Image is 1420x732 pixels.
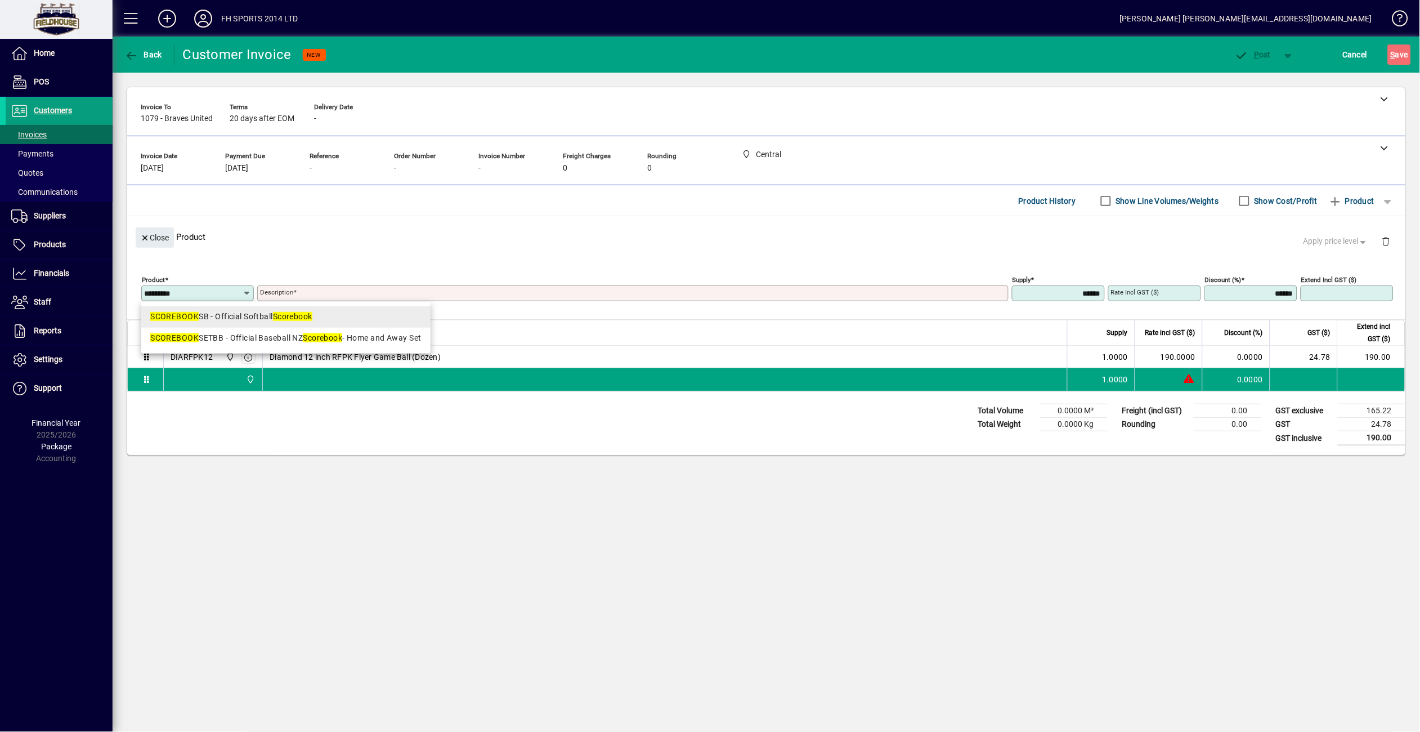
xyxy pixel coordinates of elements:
[1194,418,1261,431] td: 0.00
[6,144,113,163] a: Payments
[1270,431,1338,445] td: GST inclusive
[1194,404,1261,418] td: 0.00
[1388,44,1411,65] button: Save
[34,48,55,57] span: Home
[34,326,61,335] span: Reports
[122,44,165,65] button: Back
[6,288,113,316] a: Staff
[6,163,113,182] a: Quotes
[6,202,113,230] a: Suppliers
[1338,418,1405,431] td: 24.78
[32,418,81,427] span: Financial Year
[1391,46,1408,64] span: ave
[34,240,66,249] span: Products
[1345,320,1391,345] span: Extend incl GST ($)
[11,168,43,177] span: Quotes
[1103,374,1128,385] span: 1.0000
[6,260,113,288] a: Financials
[270,351,441,363] span: Diamond 12 inch RFPK Flyer Game Ball (Dozen)
[1270,404,1338,418] td: GST exclusive
[171,351,213,363] div: DIARFPK12
[34,77,49,86] span: POS
[394,164,396,173] span: -
[1040,404,1108,418] td: 0.0000 M³
[1340,44,1370,65] button: Cancel
[6,39,113,68] a: Home
[1103,351,1128,363] span: 1.0000
[183,46,292,64] div: Customer Invoice
[1270,418,1338,431] td: GST
[1373,227,1400,255] button: Delete
[133,232,177,242] app-page-header-button: Close
[303,333,342,342] em: Scorebook
[243,373,256,386] span: Central
[150,312,199,321] em: SCOREBOOK
[563,164,567,173] span: 0
[1383,2,1406,39] a: Knowledge Base
[141,328,430,349] mat-option: SCOREBOOKSETBB - Official Baseball NZ Scorebook - Home and Away Set
[647,164,652,173] span: 0
[6,317,113,345] a: Reports
[973,418,1040,431] td: Total Weight
[150,333,199,342] em: SCOREBOOK
[1235,50,1271,59] span: ost
[314,114,316,123] span: -
[185,8,221,29] button: Profile
[1229,44,1277,65] button: Post
[1145,327,1195,339] span: Rate incl GST ($)
[1119,10,1372,28] div: [PERSON_NAME] [PERSON_NAME][EMAIL_ADDRESS][DOMAIN_NAME]
[225,164,248,173] span: [DATE]
[6,68,113,96] a: POS
[136,227,174,248] button: Close
[34,355,62,364] span: Settings
[1270,346,1337,368] td: 24.78
[973,404,1040,418] td: Total Volume
[11,130,47,139] span: Invoices
[149,8,185,29] button: Add
[1117,418,1194,431] td: Rounding
[1391,50,1395,59] span: S
[6,182,113,202] a: Communications
[1014,191,1081,211] button: Product History
[6,346,113,374] a: Settings
[150,311,421,323] div: SB - Official Softball
[11,188,78,197] span: Communications
[113,44,174,65] app-page-header-button: Back
[1117,404,1194,418] td: Freight (incl GST)
[34,383,62,392] span: Support
[1343,46,1368,64] span: Cancel
[1338,431,1405,445] td: 190.00
[124,50,162,59] span: Back
[127,216,1405,257] div: Product
[140,229,169,247] span: Close
[1205,276,1242,284] mat-label: Discount (%)
[34,211,66,220] span: Suppliers
[1114,195,1219,207] label: Show Line Volumes/Weights
[230,114,294,123] span: 20 days after EOM
[141,114,213,123] span: 1079 - Braves United
[221,10,298,28] div: FH SPORTS 2014 LTD
[1013,276,1031,284] mat-label: Supply
[1337,346,1405,368] td: 190.00
[1252,195,1318,207] label: Show Cost/Profit
[1202,346,1270,368] td: 0.0000
[1303,235,1369,247] span: Apply price level
[34,297,51,306] span: Staff
[307,51,321,59] span: NEW
[141,306,430,328] mat-option: SCOREBOOKSB - Official Softball Scorebook
[1338,404,1405,418] td: 165.22
[1255,50,1260,59] span: P
[1040,418,1108,431] td: 0.0000 Kg
[1308,327,1331,339] span: GST ($)
[34,106,72,115] span: Customers
[141,164,164,173] span: [DATE]
[6,374,113,403] a: Support
[150,332,421,344] div: SETBB - Official Baseball NZ - Home and Away Set
[273,312,312,321] em: Scorebook
[142,276,165,284] mat-label: Product
[223,351,236,363] span: Central
[1019,192,1076,210] span: Product History
[6,231,113,259] a: Products
[1299,231,1373,252] button: Apply price level
[1225,327,1263,339] span: Discount (%)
